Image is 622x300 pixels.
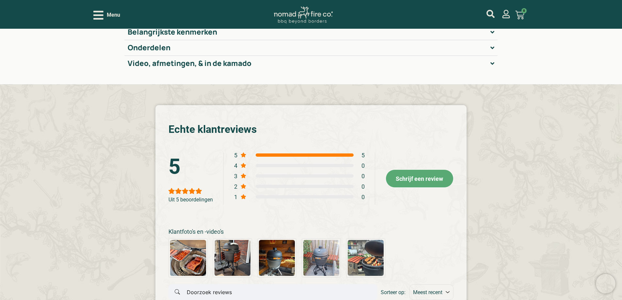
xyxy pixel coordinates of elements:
[168,197,213,203] div: Uit 5 beoordelingen
[168,123,257,135] div: Echte klantreviews
[93,9,120,21] div: Open/Close Menu
[302,239,341,277] img: Review picture
[507,7,532,24] a: 0
[124,40,498,55] summary: Onderdelen
[396,175,443,182] span: Schrijf een review
[409,284,454,300] select: Sort dropdown
[521,8,527,13] span: 0
[169,239,207,277] img: Review picture
[361,162,365,169] div: 0
[502,10,510,18] a: mijn account
[168,228,385,235] div: Klantfoto's en -video's
[234,172,238,180] div: 3
[234,193,238,201] div: 1
[107,11,120,19] span: Menu
[596,274,615,293] iframe: Brevo live chat
[234,151,238,159] div: 5
[213,239,252,277] img: Review picture
[128,59,251,68] h2: Video, afmetingen, & in de kamado
[128,43,170,52] h2: Onderdelen
[361,183,365,190] div: 0
[124,55,498,71] summary: Video, afmetingen, & in de kamado
[234,162,238,169] div: 4
[274,7,333,24] img: Nomad Logo
[361,194,365,200] div: 0
[346,239,385,277] img: Review picture
[258,239,296,277] img: Review picture
[486,10,495,18] a: mijn account
[168,154,181,179] div: 5
[361,152,365,159] div: 5
[128,28,217,37] h2: Belangrijkste kenmerken
[124,24,498,40] summary: Belangrijkste kenmerken
[361,173,365,180] div: 0
[234,182,238,190] div: 2
[381,289,406,295] div: Sorteer op:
